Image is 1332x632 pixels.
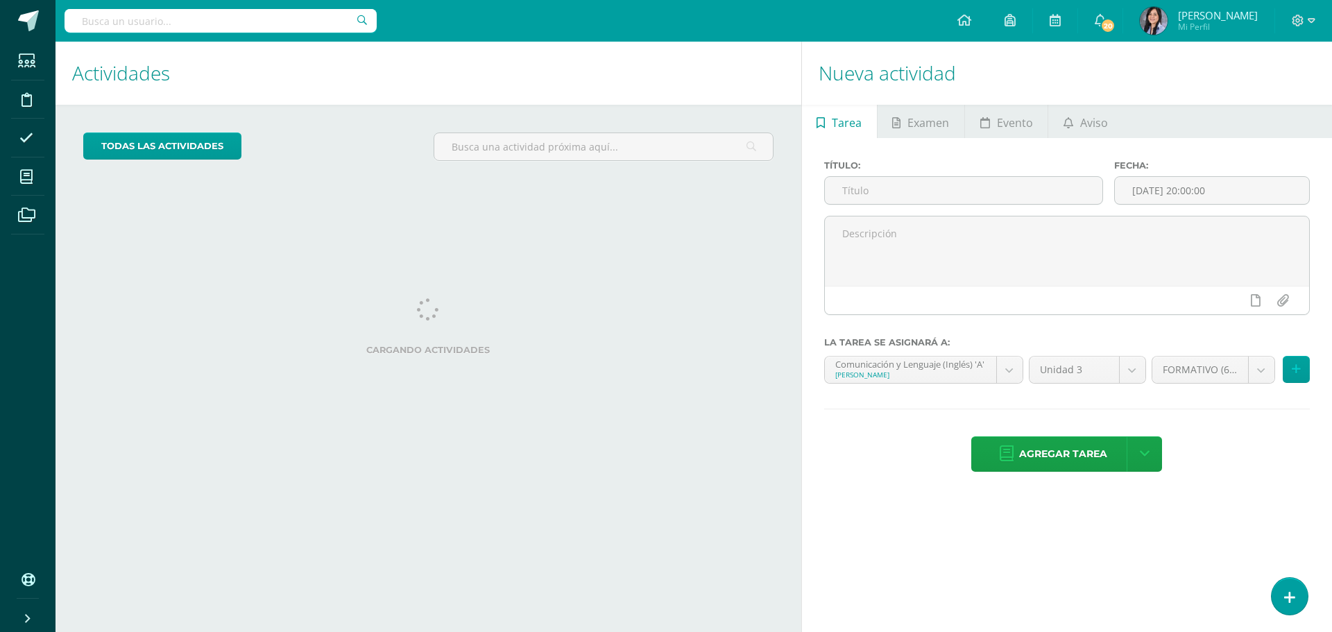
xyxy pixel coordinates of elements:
[1163,357,1238,383] span: FORMATIVO (60.0%)
[1030,357,1145,383] a: Unidad 3
[1115,177,1309,204] input: Fecha de entrega
[832,106,862,139] span: Tarea
[1080,106,1108,139] span: Aviso
[802,105,877,138] a: Tarea
[1178,8,1258,22] span: [PERSON_NAME]
[1152,357,1274,383] a: FORMATIVO (60.0%)
[819,42,1315,105] h1: Nueva actividad
[825,177,1102,204] input: Título
[825,357,1023,383] a: Comunicación y Lenguaje (Inglés) 'A'[PERSON_NAME]
[83,345,774,355] label: Cargando actividades
[72,42,785,105] h1: Actividades
[1114,160,1310,171] label: Fecha:
[1019,437,1107,471] span: Agregar tarea
[1040,357,1109,383] span: Unidad 3
[1140,7,1168,35] img: 055d0232309eceac77de527047121526.png
[434,133,772,160] input: Busca una actividad próxima aquí...
[65,9,377,33] input: Busca un usuario...
[1100,18,1116,33] span: 20
[907,106,949,139] span: Examen
[824,337,1310,348] label: La tarea se asignará a:
[1178,21,1258,33] span: Mi Perfil
[997,106,1033,139] span: Evento
[835,357,986,370] div: Comunicación y Lenguaje (Inglés) 'A'
[878,105,964,138] a: Examen
[824,160,1103,171] label: Título:
[1048,105,1122,138] a: Aviso
[83,133,241,160] a: todas las Actividades
[835,370,986,379] div: [PERSON_NAME]
[965,105,1048,138] a: Evento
